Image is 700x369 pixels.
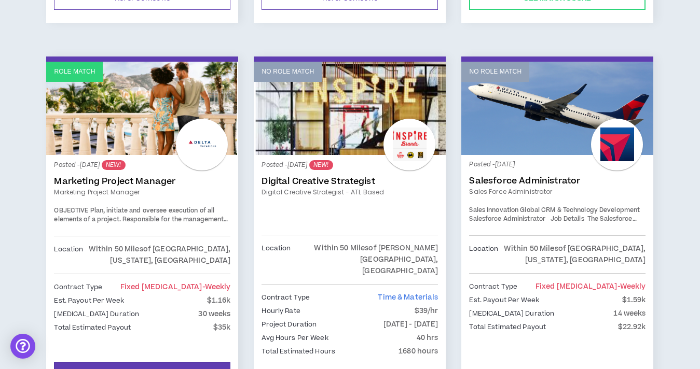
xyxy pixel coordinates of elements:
p: Est. Payout Per Week [54,295,123,306]
p: Est. Payout Per Week [469,294,539,306]
p: Hourly Rate [262,305,300,317]
p: $39/hr [415,305,438,317]
p: Total Estimated Payout [54,322,131,333]
span: Time & Materials [378,292,438,303]
p: Contract Type [469,281,517,292]
p: Posted - [DATE] [54,160,230,170]
p: Contract Type [54,281,102,293]
span: Fixed [MEDICAL_DATA] [536,281,646,292]
p: [DATE] - [DATE] [383,319,438,330]
div: Open Intercom Messenger [10,334,35,359]
strong: Job Details [551,215,584,223]
a: Role Match [46,62,238,155]
span: Plan, initiate and oversee execution of all elements of a project. Responsible for the management... [54,206,229,261]
p: Contract Type [262,292,310,303]
p: No Role Match [469,67,521,77]
span: Fixed [MEDICAL_DATA] [120,282,231,292]
sup: NEW! [309,160,333,170]
sup: NEW! [102,160,125,170]
span: OBJECTIVE [54,206,88,215]
span: - weekly [617,281,646,292]
span: - weekly [202,282,231,292]
p: 1680 hours [399,346,438,357]
p: [MEDICAL_DATA] Duration [469,308,554,319]
p: Location [262,243,291,277]
a: Sales Force Administrator [469,187,646,196]
p: $1.16k [207,295,231,306]
p: Project Duration [262,319,317,330]
p: Posted - [DATE] [469,160,646,169]
a: Marketing Project Manager [54,188,230,197]
a: Marketing Project Manager [54,176,230,187]
a: No Role Match [254,62,446,155]
strong: Global CRM & Technology Development [520,206,640,215]
p: Role Match [54,67,95,77]
p: $22.92k [618,321,646,333]
a: Digital Creative Strategist - ATL Based [262,188,438,197]
p: Posted - [DATE] [262,160,438,170]
p: Total Estimated Hours [262,346,335,357]
p: 40 hrs [417,332,438,344]
p: 30 weeks [198,308,230,320]
p: No Role Match [262,67,314,77]
a: No Role Match [461,62,653,155]
p: Avg Hours Per Week [262,332,328,344]
strong: Sales Innovation [469,206,518,215]
p: Total Estimated Payout [469,321,546,333]
p: 14 weeks [613,308,646,319]
p: $1.59k [622,294,646,306]
p: Location [54,244,83,266]
p: Within 50 Miles of [GEOGRAPHIC_DATA], [US_STATE], [GEOGRAPHIC_DATA] [498,243,646,266]
a: Salesforce Administrator [469,176,646,186]
a: Digital Creative Strategist [262,176,438,187]
strong: Salesforce Administrator [469,215,545,223]
p: Within 50 Miles of [GEOGRAPHIC_DATA], [US_STATE], [GEOGRAPHIC_DATA] [83,244,230,266]
p: [MEDICAL_DATA] Duration [54,308,139,320]
p: Within 50 Miles of [PERSON_NAME][GEOGRAPHIC_DATA], [GEOGRAPHIC_DATA] [291,243,438,277]
p: $35k [213,322,231,333]
p: Location [469,243,498,266]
